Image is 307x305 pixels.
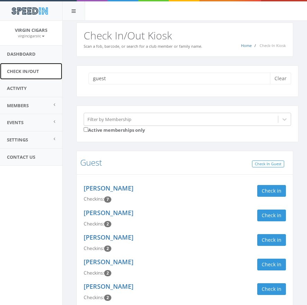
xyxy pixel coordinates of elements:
[257,283,286,295] button: Check in
[257,234,286,246] button: Check in
[84,127,88,132] input: Active memberships only
[257,259,286,270] button: Check in
[7,137,28,143] span: Settings
[84,184,133,192] a: [PERSON_NAME]
[84,270,104,276] span: Checkins:
[18,34,45,38] small: virgincigarsllc
[84,209,133,217] a: [PERSON_NAME]
[84,30,286,41] h2: Check In/Out Kiosk
[84,221,104,227] span: Checkins:
[260,43,286,48] span: Check-In Kiosk
[241,43,252,48] a: Home
[104,295,111,301] span: Checkin count
[84,126,145,133] label: Active memberships only
[104,196,111,203] span: Checkin count
[84,245,104,251] span: Checkins:
[84,196,104,202] span: Checkins:
[84,258,133,266] a: [PERSON_NAME]
[104,221,111,227] span: Checkin count
[15,27,47,33] span: Virgin Cigars
[8,4,51,17] img: speedin_logo.png
[84,233,133,241] a: [PERSON_NAME]
[84,44,202,49] small: Scan a fob, barcode, or search for a club member or family name.
[104,270,111,276] span: Checkin count
[84,294,104,301] span: Checkins:
[80,157,102,168] a: Guest
[7,119,24,126] span: Events
[7,154,35,160] span: Contact Us
[84,282,133,290] a: [PERSON_NAME]
[257,185,286,197] button: Check in
[89,73,275,84] input: Search a name to check in
[252,160,284,168] a: Check In Guest
[270,73,291,84] button: Clear
[87,116,131,122] div: Filter by Membership
[7,102,29,109] span: Members
[18,33,45,39] a: virgincigarsllc
[257,210,286,221] button: Check in
[104,246,111,252] span: Checkin count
